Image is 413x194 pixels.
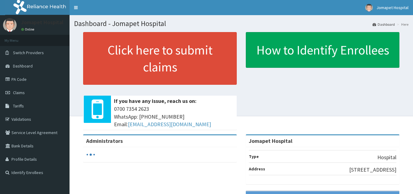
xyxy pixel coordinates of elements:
a: Dashboard [372,22,395,27]
b: If you have any issue, reach us on: [114,97,197,104]
h1: Dashboard - Jomapet Hospital [74,20,408,28]
b: Address [249,166,265,172]
span: Tariffs [13,103,24,109]
li: Here [395,22,408,27]
img: User Image [3,18,17,32]
b: Administrators [86,137,123,144]
img: User Image [365,4,373,12]
span: Dashboard [13,63,33,69]
strong: Jomapet Hospital [249,137,292,144]
span: 0700 7354 2623 WhatsApp: [PHONE_NUMBER] Email: [114,105,234,128]
p: [STREET_ADDRESS] [349,166,396,174]
a: [EMAIL_ADDRESS][DOMAIN_NAME] [128,121,211,128]
span: Claims [13,90,25,95]
p: Hospital [377,153,396,161]
span: Jomapet Hospital [376,5,408,10]
b: Type [249,154,259,159]
a: How to Identify Enrollees [246,32,399,68]
span: Switch Providers [13,50,44,55]
svg: audio-loading [86,150,95,159]
a: Online [21,27,36,31]
a: Click here to submit claims [83,32,237,85]
p: Jomapet Hospital [21,20,63,25]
